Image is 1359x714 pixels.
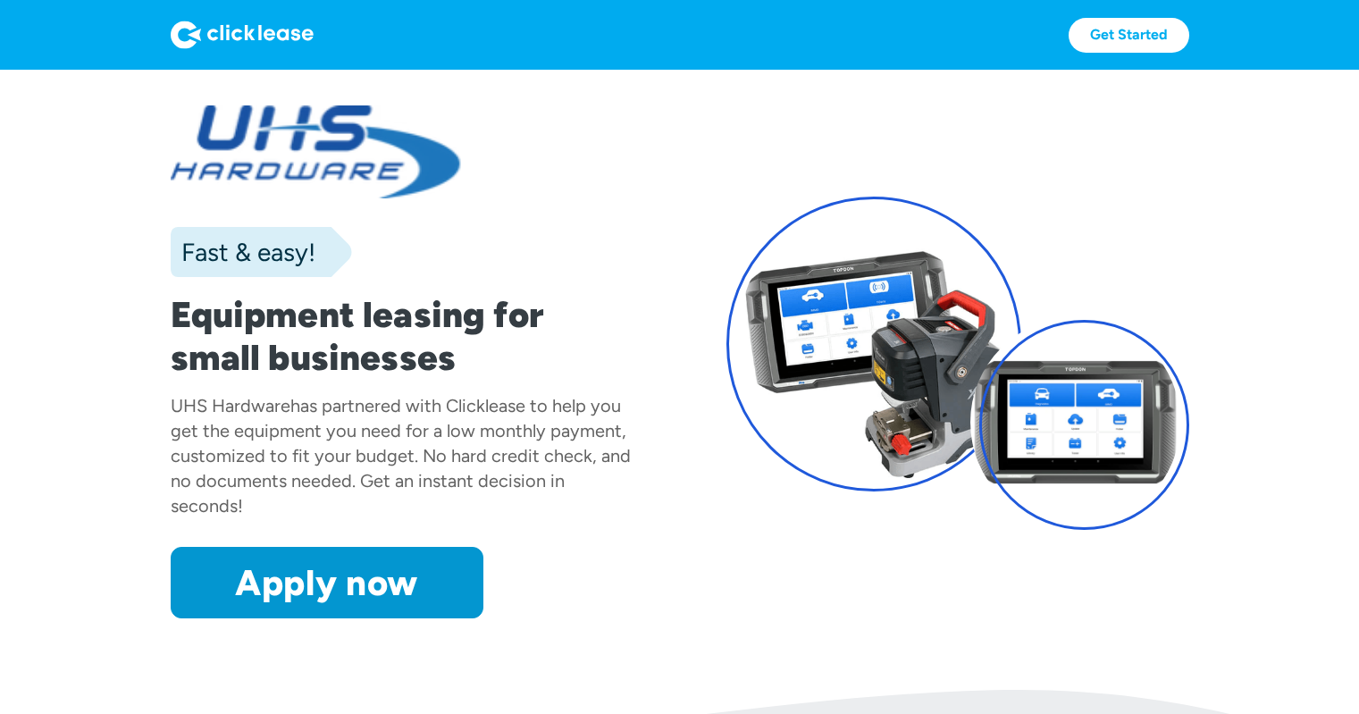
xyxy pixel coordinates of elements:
div: has partnered with Clicklease to help you get the equipment you need for a low monthly payment, c... [171,395,631,517]
a: Get Started [1069,18,1189,53]
h1: Equipment leasing for small businesses [171,293,633,379]
a: Apply now [171,547,483,618]
div: Fast & easy! [171,234,315,270]
img: Logo [171,21,314,49]
div: UHS Hardware [171,395,290,416]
